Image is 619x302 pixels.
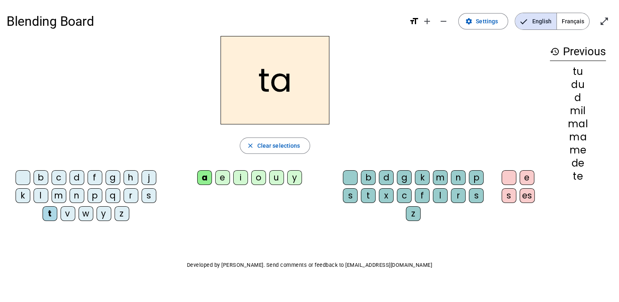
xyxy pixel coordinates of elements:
div: h [124,170,138,185]
div: mil [550,106,606,116]
div: s [343,188,358,203]
mat-icon: add [422,16,432,26]
button: Increase font size [419,13,435,29]
p: Developed by [PERSON_NAME]. Send comments or feedback to [EMAIL_ADDRESS][DOMAIN_NAME] [7,260,612,270]
div: l [34,188,48,203]
div: d [70,170,84,185]
div: o [251,170,266,185]
div: s [142,188,156,203]
div: d [550,93,606,103]
div: n [70,188,84,203]
div: k [415,170,430,185]
span: Français [557,13,589,29]
div: p [469,170,484,185]
div: w [79,206,93,221]
div: x [379,188,394,203]
div: g [106,170,120,185]
mat-icon: history [550,47,560,56]
div: u [269,170,284,185]
div: f [415,188,430,203]
mat-icon: close [247,142,254,149]
button: Settings [458,13,508,29]
div: n [451,170,466,185]
div: f [88,170,102,185]
div: j [142,170,156,185]
div: r [124,188,138,203]
div: y [287,170,302,185]
div: du [550,80,606,90]
div: es [520,188,535,203]
div: tu [550,67,606,77]
div: c [52,170,66,185]
mat-icon: open_in_full [599,16,609,26]
button: Decrease font size [435,13,452,29]
mat-button-toggle-group: Language selection [515,13,590,30]
div: y [97,206,111,221]
div: te [550,171,606,181]
button: Enter full screen [596,13,612,29]
div: m [52,188,66,203]
div: e [520,170,534,185]
div: s [502,188,516,203]
h3: Previous [550,43,606,61]
div: b [361,170,376,185]
button: Clear selections [240,137,311,154]
div: me [550,145,606,155]
div: t [361,188,376,203]
mat-icon: format_size [409,16,419,26]
div: c [397,188,412,203]
span: English [515,13,556,29]
h2: ta [221,36,329,124]
mat-icon: settings [465,18,473,25]
div: z [115,206,129,221]
span: Settings [476,16,498,26]
div: b [34,170,48,185]
div: d [379,170,394,185]
div: ma [550,132,606,142]
div: m [433,170,448,185]
div: v [61,206,75,221]
div: l [433,188,448,203]
div: r [451,188,466,203]
div: e [215,170,230,185]
div: i [233,170,248,185]
div: g [397,170,412,185]
div: de [550,158,606,168]
div: s [469,188,484,203]
span: Clear selections [257,141,300,151]
mat-icon: remove [439,16,448,26]
div: t [43,206,57,221]
div: q [106,188,120,203]
div: z [406,206,421,221]
div: p [88,188,102,203]
div: mal [550,119,606,129]
h1: Blending Board [7,8,403,34]
div: a [197,170,212,185]
div: k [16,188,30,203]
